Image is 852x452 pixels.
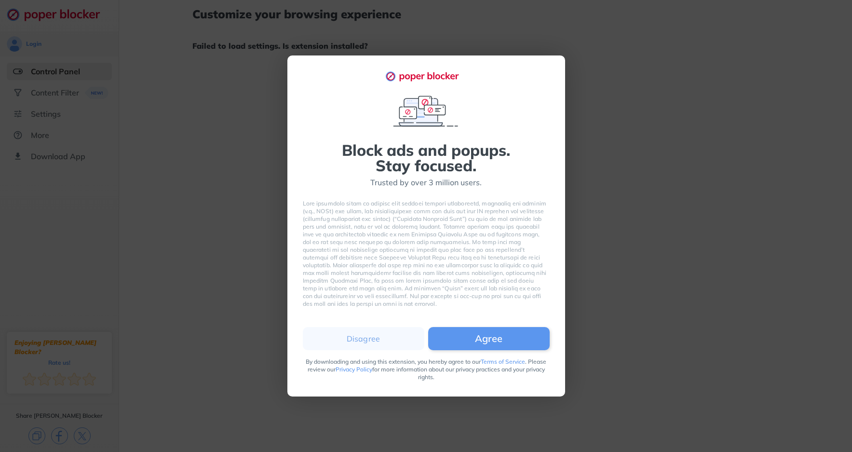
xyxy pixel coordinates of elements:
[385,71,467,82] img: logo
[303,327,424,350] button: Disagree
[428,327,550,350] button: Agree
[303,200,550,308] div: Lore ipsumdolo sitam co adipisc elit seddoei tempori utlaboreetd, magnaaliq eni adminim (v.q., NO...
[376,158,476,173] div: Stay focused.
[336,366,372,373] a: Privacy Policy
[481,358,525,365] a: Terms of Service
[342,142,510,158] div: Block ads and popups.
[370,177,482,188] div: Trusted by over 3 million users.
[303,358,550,381] div: By downloading and using this extension, you hereby agree to our . Please review our for more inf...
